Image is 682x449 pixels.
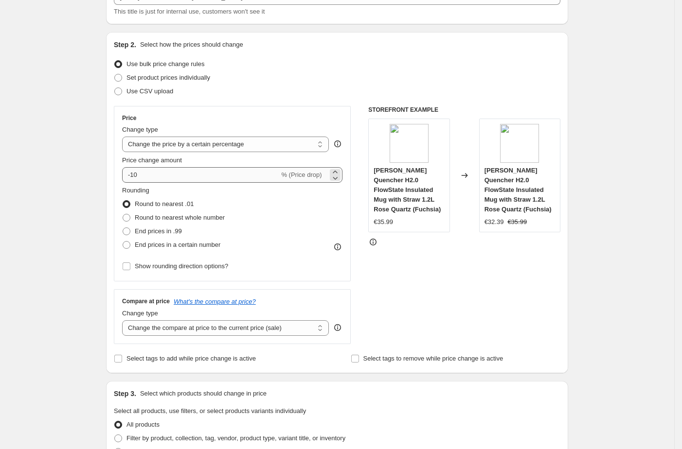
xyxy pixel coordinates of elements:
span: Round to nearest .01 [135,200,194,207]
img: 51PRHxA5evL_80x.jpg [500,124,539,163]
div: €35.99 [374,217,393,227]
span: Price change amount [122,156,182,164]
span: Select tags to add while price change is active [126,355,256,362]
span: Set product prices individually [126,74,210,81]
div: help [333,139,342,149]
span: Change type [122,310,158,317]
span: This title is just for internal use, customers won't see it [114,8,265,15]
div: help [333,323,342,332]
span: Show rounding direction options? [135,262,228,270]
span: Round to nearest whole number [135,214,225,221]
div: €32.39 [485,217,504,227]
span: Use bulk price change rules [126,60,204,68]
span: Filter by product, collection, tag, vendor, product type, variant title, or inventory [126,434,345,442]
span: Use CSV upload [126,87,173,95]
h3: Price [122,114,136,122]
strike: €35.99 [507,217,527,227]
span: Change type [122,126,158,133]
span: End prices in .99 [135,227,182,235]
p: Select which products should change in price [140,389,267,398]
h2: Step 2. [114,40,136,50]
span: Select tags to remove while price change is active [363,355,503,362]
button: What's the compare at price? [174,298,256,305]
input: -15 [122,167,279,183]
h6: STOREFRONT EXAMPLE [368,106,560,114]
p: Select how the prices should change [140,40,243,50]
h3: Compare at price [122,297,170,305]
span: [PERSON_NAME] Quencher H2.0 FlowState Insulated Mug with Straw 1.2L Rose Quartz (Fuchsia) [485,167,552,213]
h2: Step 3. [114,389,136,398]
span: All products [126,421,160,428]
span: Rounding [122,187,149,194]
span: End prices in a certain number [135,241,220,248]
span: [PERSON_NAME] Quencher H2.0 FlowState Insulated Mug with Straw 1.2L Rose Quartz (Fuchsia) [374,167,441,213]
span: % (Price drop) [281,171,322,178]
img: 51PRHxA5evL_80x.jpg [390,124,429,163]
span: Select all products, use filters, or select products variants individually [114,407,306,414]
